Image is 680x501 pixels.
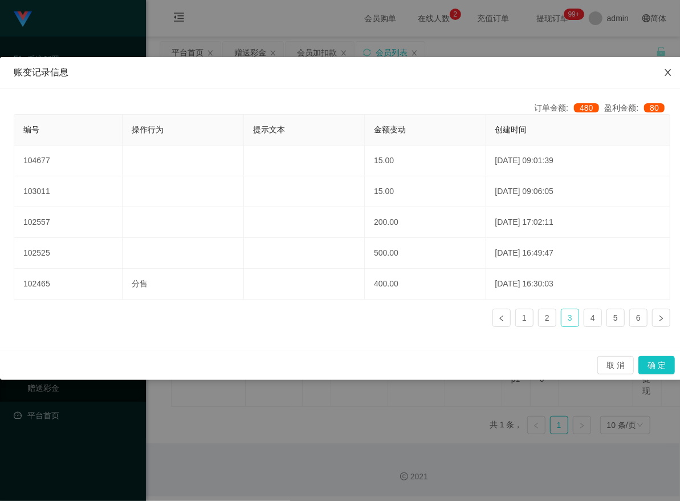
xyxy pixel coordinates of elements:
[644,103,665,112] span: 80
[652,309,670,327] li: 下一页
[658,315,665,322] i: 图标: right
[253,125,285,134] span: 提示文本
[638,356,675,374] button: 确 定
[365,176,486,207] td: 15.00
[574,103,598,112] span: 480
[123,269,243,300] td: 分售
[14,238,123,269] td: 102525
[584,309,602,327] li: 4
[597,356,634,374] button: 取 消
[374,125,406,134] span: 金额变动
[132,125,164,134] span: 操作行为
[515,309,534,327] li: 1
[365,207,486,238] td: 200.00
[365,238,486,269] td: 500.00
[606,309,625,327] li: 5
[539,309,556,326] a: 2
[561,309,579,326] a: 3
[561,309,579,327] li: 3
[605,102,670,114] div: 盈利金额:
[365,146,486,176] td: 15.00
[486,269,670,300] td: [DATE] 16:30:03
[534,102,604,114] div: 订单金额:
[630,309,647,326] a: 6
[486,176,670,207] td: [DATE] 09:06:05
[629,309,648,327] li: 6
[607,309,624,326] a: 5
[492,309,511,327] li: 上一页
[365,269,486,300] td: 400.00
[14,146,123,176] td: 104677
[23,125,39,134] span: 编号
[486,238,670,269] td: [DATE] 16:49:47
[14,269,123,300] td: 102465
[498,315,505,322] i: 图标: left
[14,66,670,79] div: 账变记录信息
[538,309,556,327] li: 2
[14,176,123,207] td: 103011
[495,125,527,134] span: 创建时间
[14,207,123,238] td: 102557
[516,309,533,326] a: 1
[486,146,670,176] td: [DATE] 09:01:39
[584,309,601,326] a: 4
[486,207,670,238] td: [DATE] 17:02:11
[663,68,673,77] i: 图标: close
